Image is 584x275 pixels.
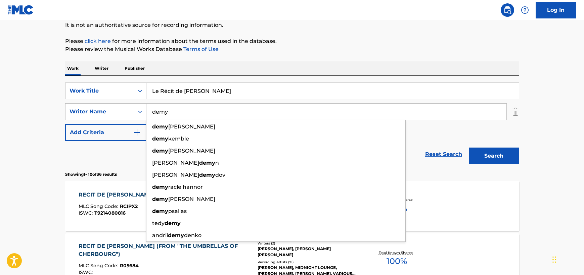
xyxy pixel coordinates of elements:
[8,5,34,15] img: MLC Logo
[152,160,199,166] span: [PERSON_NAME]
[503,6,511,14] img: search
[152,148,168,154] strong: demy
[70,108,130,116] div: Writer Name
[550,243,584,275] iframe: Chat Widget
[93,61,110,75] p: Writer
[165,220,181,226] strong: demy
[182,46,219,52] a: Terms of Use
[258,260,359,265] div: Recording Artists ( 71 )
[152,135,168,142] strong: demy
[79,191,158,199] div: RECIT DE [PERSON_NAME]
[152,172,199,178] span: [PERSON_NAME]
[536,2,576,18] a: Log In
[168,135,189,142] span: kemble
[184,232,201,238] span: denko
[199,172,215,178] strong: demy
[258,241,359,246] div: Writers ( 2 )
[168,196,215,202] span: [PERSON_NAME]
[79,263,120,269] span: MLC Song Code :
[120,263,139,269] span: R05684
[152,184,168,190] strong: demy
[469,148,519,164] button: Search
[152,208,168,214] strong: demy
[133,128,141,136] img: 9d2ae6d4665cec9f34b9.svg
[123,61,147,75] p: Publisher
[120,203,138,209] span: RC1PX2
[79,203,120,209] span: MLC Song Code :
[65,45,519,53] p: Please review the Musical Works Database
[152,232,168,238] span: andrii
[65,181,519,231] a: RECIT DE [PERSON_NAME]MLC Song Code:RC1PX2ISWC:T9214080816Writers (2)[PERSON_NAME] [PERSON_NAME],...
[65,82,519,168] form: Search Form
[215,160,219,166] span: n
[379,250,415,255] p: Total Known Shares:
[215,172,225,178] span: dov
[168,148,215,154] span: [PERSON_NAME]
[387,255,407,267] span: 100 %
[70,87,130,95] div: Work Title
[65,124,146,141] button: Add Criteria
[552,250,556,270] div: Drag
[168,232,184,238] strong: demy
[152,220,165,226] span: tedy
[152,196,168,202] strong: demy
[168,208,187,214] span: psallas
[79,242,245,258] div: RECIT DE [PERSON_NAME] (FROM "THE UMBRELLAS OF CHERBOURG")
[199,160,215,166] strong: demy
[512,103,519,120] img: Delete Criterion
[521,6,529,14] img: help
[518,3,532,17] div: Help
[168,184,203,190] span: racle hannor
[168,123,215,130] span: [PERSON_NAME]
[65,21,519,29] p: It is not an authoritative source for recording information.
[79,210,94,216] span: ISWC :
[501,3,514,17] a: Public Search
[65,171,117,177] p: Showing 1 - 10 of 36 results
[258,246,359,258] div: [PERSON_NAME], [PERSON_NAME] [PERSON_NAME]
[65,37,519,45] p: Please for more information about the terms used in the database.
[94,210,126,216] span: T9214080816
[85,38,111,44] a: click here
[422,147,465,162] a: Reset Search
[152,123,168,130] strong: demy
[65,61,81,75] p: Work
